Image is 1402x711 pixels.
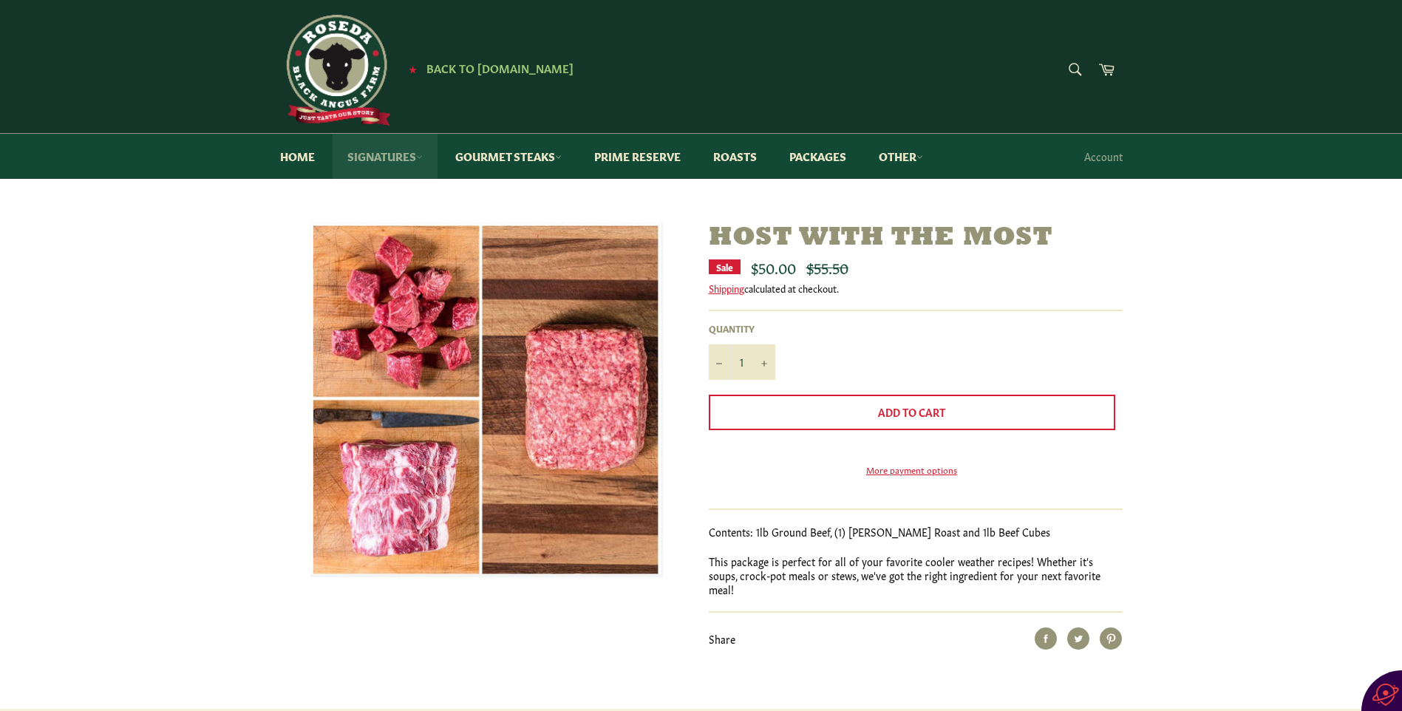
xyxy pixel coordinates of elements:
s: $55.50 [806,256,848,277]
img: Roseda Beef [280,15,391,126]
span: $50.00 [751,256,796,277]
a: More payment options [709,463,1115,476]
p: Contents: 1lb Ground Beef, (1) [PERSON_NAME] Roast and 1lb Beef Cubes [709,525,1123,539]
a: Prime Reserve [579,134,695,179]
a: Packages [775,134,861,179]
a: ★ Back to [DOMAIN_NAME] [401,63,574,75]
label: Quantity [709,322,775,335]
button: Reduce item quantity by one [709,344,731,380]
a: Other [864,134,938,179]
a: Account [1077,135,1130,178]
h1: Host With The Most [709,222,1123,254]
a: Roasts [698,134,772,179]
a: Signatures [333,134,438,179]
div: calculated at checkout. [709,282,1123,295]
button: Increase item quantity by one [753,344,775,380]
span: Share [709,631,735,646]
button: Add to Cart [709,395,1115,430]
div: Sale [709,259,741,274]
span: ★ [409,63,417,75]
p: This package is perfect for all of your favorite cooler weather recipes! Whether it's soups, croc... [709,554,1123,597]
span: Back to [DOMAIN_NAME] [426,60,574,75]
img: Host With The Most [310,222,663,577]
a: Shipping [709,281,744,295]
span: Add to Cart [878,404,945,419]
a: Gourmet Steaks [440,134,576,179]
a: Home [265,134,330,179]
